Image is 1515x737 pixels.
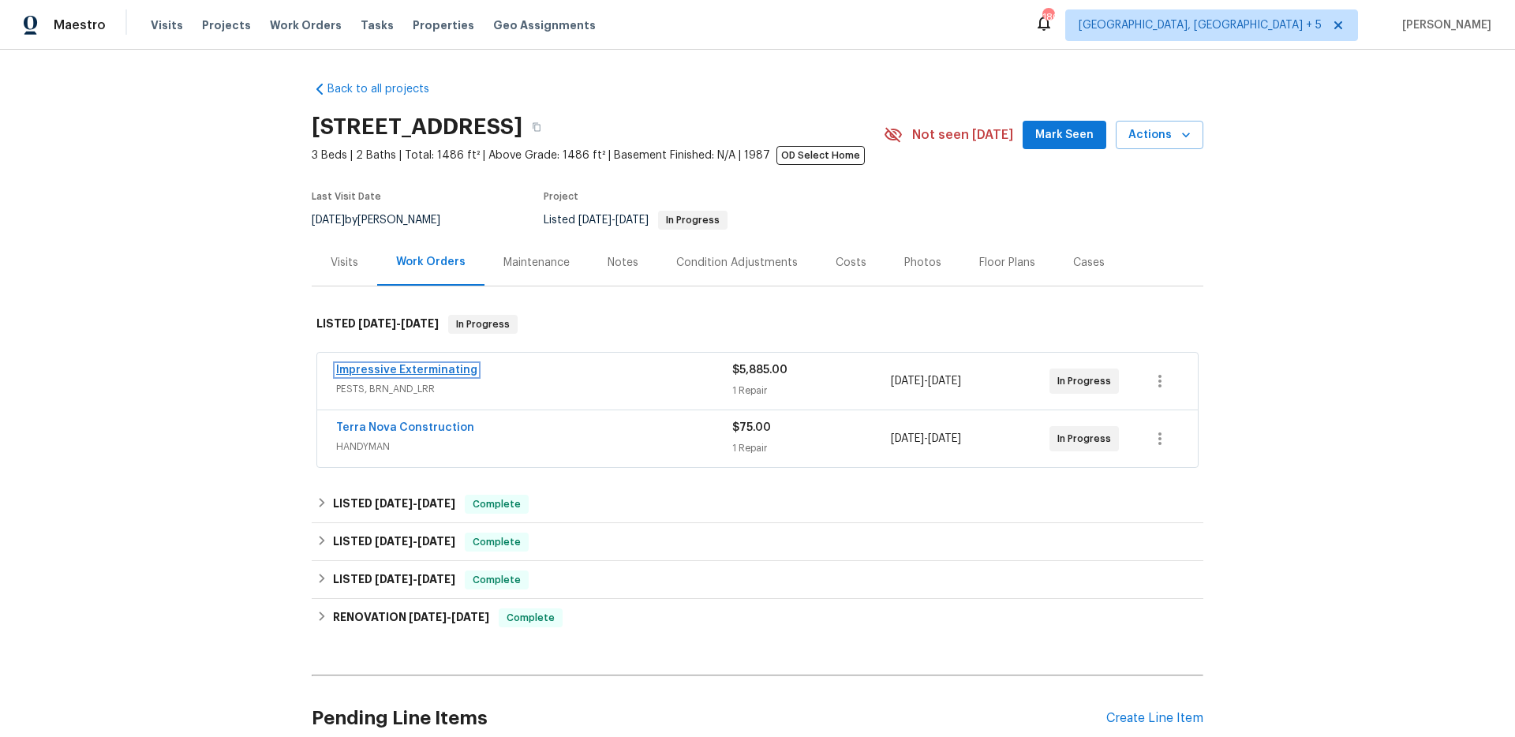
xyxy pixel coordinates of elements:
[1023,121,1106,150] button: Mark Seen
[676,255,798,271] div: Condition Adjustments
[466,534,527,550] span: Complete
[375,574,413,585] span: [DATE]
[312,485,1203,523] div: LISTED [DATE]-[DATE]Complete
[732,383,891,398] div: 1 Repair
[450,316,516,332] span: In Progress
[891,431,961,447] span: -
[336,381,732,397] span: PESTS, BRN_AND_LRR
[413,17,474,33] span: Properties
[316,315,439,334] h6: LISTED
[312,192,381,201] span: Last Visit Date
[522,113,551,141] button: Copy Address
[202,17,251,33] span: Projects
[451,612,489,623] span: [DATE]
[333,571,455,589] h6: LISTED
[466,572,527,588] span: Complete
[409,612,447,623] span: [DATE]
[336,365,477,376] a: Impressive Exterminating
[151,17,183,33] span: Visits
[608,255,638,271] div: Notes
[270,17,342,33] span: Work Orders
[361,20,394,31] span: Tasks
[1042,9,1053,25] div: 180
[544,215,728,226] span: Listed
[578,215,612,226] span: [DATE]
[417,498,455,509] span: [DATE]
[312,215,345,226] span: [DATE]
[417,536,455,547] span: [DATE]
[500,610,561,626] span: Complete
[1073,255,1105,271] div: Cases
[336,422,474,433] a: Terra Nova Construction
[358,318,396,329] span: [DATE]
[1128,125,1191,145] span: Actions
[336,439,732,455] span: HANDYMAN
[836,255,866,271] div: Costs
[375,536,455,547] span: -
[732,440,891,456] div: 1 Repair
[54,17,106,33] span: Maestro
[312,599,1203,637] div: RENOVATION [DATE]-[DATE]Complete
[333,495,455,514] h6: LISTED
[615,215,649,226] span: [DATE]
[891,373,961,389] span: -
[732,365,787,376] span: $5,885.00
[928,376,961,387] span: [DATE]
[312,119,522,135] h2: [STREET_ADDRESS]
[312,561,1203,599] div: LISTED [DATE]-[DATE]Complete
[578,215,649,226] span: -
[409,612,489,623] span: -
[904,255,941,271] div: Photos
[544,192,578,201] span: Project
[1079,17,1322,33] span: [GEOGRAPHIC_DATA], [GEOGRAPHIC_DATA] + 5
[333,533,455,552] h6: LISTED
[312,211,459,230] div: by [PERSON_NAME]
[358,318,439,329] span: -
[333,608,489,627] h6: RENOVATION
[1116,121,1203,150] button: Actions
[375,536,413,547] span: [DATE]
[732,422,771,433] span: $75.00
[912,127,1013,143] span: Not seen [DATE]
[1057,373,1117,389] span: In Progress
[312,148,884,163] span: 3 Beds | 2 Baths | Total: 1486 ft² | Above Grade: 1486 ft² | Basement Finished: N/A | 1987
[928,433,961,444] span: [DATE]
[776,146,865,165] span: OD Select Home
[660,215,726,225] span: In Progress
[331,255,358,271] div: Visits
[891,433,924,444] span: [DATE]
[466,496,527,512] span: Complete
[1106,711,1203,726] div: Create Line Item
[375,574,455,585] span: -
[375,498,413,509] span: [DATE]
[401,318,439,329] span: [DATE]
[396,254,466,270] div: Work Orders
[375,498,455,509] span: -
[1057,431,1117,447] span: In Progress
[503,255,570,271] div: Maintenance
[312,299,1203,350] div: LISTED [DATE]-[DATE]In Progress
[312,81,463,97] a: Back to all projects
[312,523,1203,561] div: LISTED [DATE]-[DATE]Complete
[493,17,596,33] span: Geo Assignments
[891,376,924,387] span: [DATE]
[417,574,455,585] span: [DATE]
[979,255,1035,271] div: Floor Plans
[1396,17,1491,33] span: [PERSON_NAME]
[1035,125,1094,145] span: Mark Seen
